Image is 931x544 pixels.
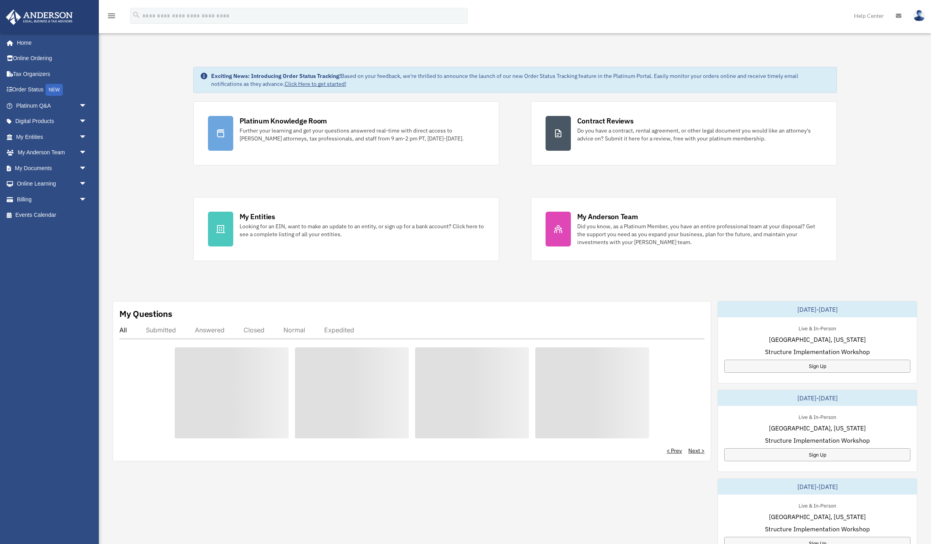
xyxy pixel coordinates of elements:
div: [DATE]-[DATE] [718,479,917,495]
a: Online Ordering [6,51,99,66]
strong: Exciting News: Introducing Order Status Tracking! [211,72,341,80]
a: Sign Up [724,448,910,461]
a: menu [107,14,116,21]
span: arrow_drop_down [79,145,95,161]
span: Structure Implementation Workshop [765,436,870,445]
div: Submitted [146,326,176,334]
div: My Anderson Team [577,212,638,222]
div: All [119,326,127,334]
a: Next > [688,447,704,455]
span: [GEOGRAPHIC_DATA], [US_STATE] [769,423,866,433]
div: Did you know, as a Platinum Member, you have an entire professional team at your disposal? Get th... [577,222,822,246]
a: Events Calendar [6,207,99,223]
div: Contract Reviews [577,116,634,126]
div: Closed [244,326,264,334]
a: < Prev [667,447,682,455]
span: [GEOGRAPHIC_DATA], [US_STATE] [769,335,866,344]
span: [GEOGRAPHIC_DATA], [US_STATE] [769,512,866,521]
i: search [132,11,141,19]
span: arrow_drop_down [79,129,95,145]
div: Live & In-Person [792,412,842,421]
div: Live & In-Person [792,324,842,332]
a: Contract Reviews Do you have a contract, rental agreement, or other legal document you would like... [531,101,837,165]
span: arrow_drop_down [79,114,95,130]
a: Click Here to get started! [285,80,346,87]
a: My Entitiesarrow_drop_down [6,129,99,145]
div: [DATE]-[DATE] [718,390,917,406]
div: Platinum Knowledge Room [240,116,327,126]
div: My Questions [119,308,172,320]
a: My Anderson Team Did you know, as a Platinum Member, you have an entire professional team at your... [531,197,837,261]
a: Billingarrow_drop_down [6,191,99,207]
span: arrow_drop_down [79,160,95,176]
a: My Anderson Teamarrow_drop_down [6,145,99,161]
div: Normal [283,326,305,334]
i: menu [107,11,116,21]
div: Looking for an EIN, want to make an update to an entity, or sign up for a bank account? Click her... [240,222,485,238]
span: Structure Implementation Workshop [765,524,870,534]
div: [DATE]-[DATE] [718,301,917,317]
div: Live & In-Person [792,501,842,509]
span: arrow_drop_down [79,176,95,192]
img: Anderson Advisors Platinum Portal [4,9,75,25]
div: Do you have a contract, rental agreement, or other legal document you would like an attorney's ad... [577,127,822,142]
div: Answered [195,326,225,334]
a: Home [6,35,95,51]
span: arrow_drop_down [79,98,95,114]
a: Platinum Q&Aarrow_drop_down [6,98,99,114]
a: Sign Up [724,360,910,373]
a: Digital Productsarrow_drop_down [6,114,99,129]
a: Tax Organizers [6,66,99,82]
a: My Documentsarrow_drop_down [6,160,99,176]
div: NEW [45,84,63,96]
a: Platinum Knowledge Room Further your learning and get your questions answered real-time with dire... [193,101,499,165]
img: User Pic [913,10,925,21]
div: Expedited [324,326,354,334]
div: Based on your feedback, we're thrilled to announce the launch of our new Order Status Tracking fe... [211,72,830,88]
span: arrow_drop_down [79,191,95,208]
a: Order StatusNEW [6,82,99,98]
a: Online Learningarrow_drop_down [6,176,99,192]
span: Structure Implementation Workshop [765,347,870,356]
div: Further your learning and get your questions answered real-time with direct access to [PERSON_NAM... [240,127,485,142]
a: My Entities Looking for an EIN, want to make an update to an entity, or sign up for a bank accoun... [193,197,499,261]
div: My Entities [240,212,275,222]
